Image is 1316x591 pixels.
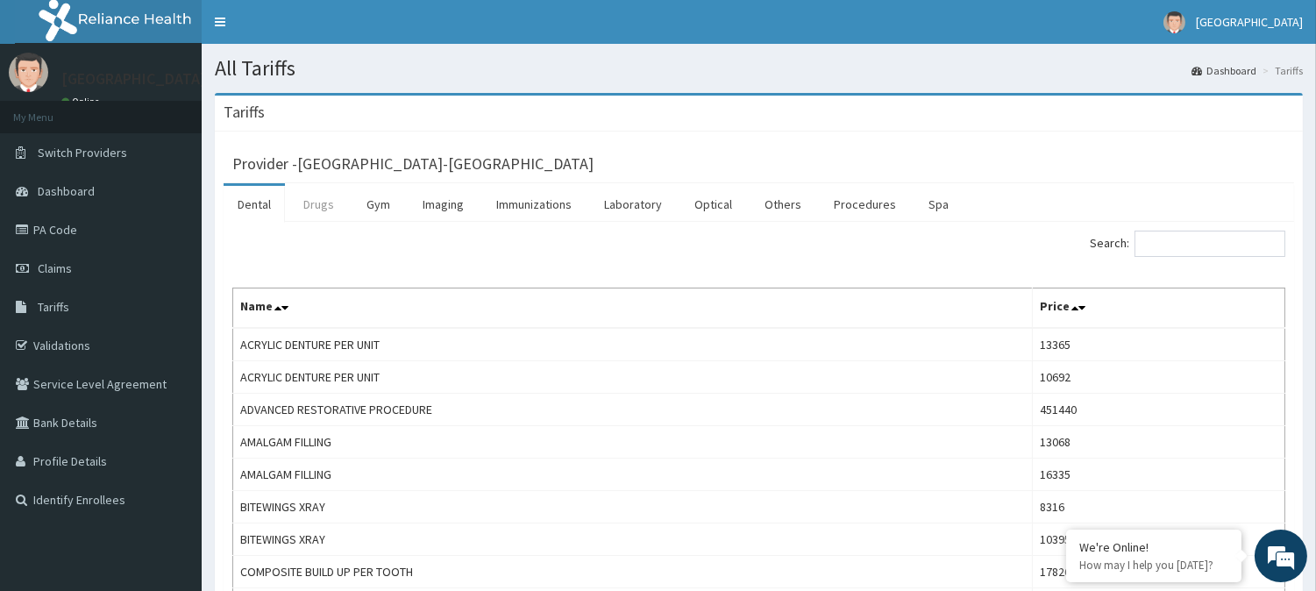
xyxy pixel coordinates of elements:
[1079,539,1228,555] div: We're Online!
[1090,231,1285,257] label: Search:
[1163,11,1185,33] img: User Image
[38,145,127,160] span: Switch Providers
[1033,459,1285,491] td: 16335
[289,186,348,223] a: Drugs
[1033,361,1285,394] td: 10692
[38,299,69,315] span: Tariffs
[1033,523,1285,556] td: 10395
[38,260,72,276] span: Claims
[233,361,1033,394] td: ACRYLIC DENTURE PER UNIT
[750,186,815,223] a: Others
[38,183,95,199] span: Dashboard
[1033,491,1285,523] td: 8316
[233,523,1033,556] td: BITEWINGS XRAY
[482,186,586,223] a: Immunizations
[1033,426,1285,459] td: 13068
[1079,558,1228,573] p: How may I help you today?
[1196,14,1303,30] span: [GEOGRAPHIC_DATA]
[1033,556,1285,588] td: 17820
[233,459,1033,491] td: AMALGAM FILLING
[233,288,1033,329] th: Name
[352,186,404,223] a: Gym
[409,186,478,223] a: Imaging
[233,491,1033,523] td: BITEWINGS XRAY
[1135,231,1285,257] input: Search:
[1192,63,1256,78] a: Dashboard
[224,104,265,120] h3: Tariffs
[61,71,206,87] p: [GEOGRAPHIC_DATA]
[232,156,594,172] h3: Provider - [GEOGRAPHIC_DATA]-[GEOGRAPHIC_DATA]
[224,186,285,223] a: Dental
[233,426,1033,459] td: AMALGAM FILLING
[233,328,1033,361] td: ACRYLIC DENTURE PER UNIT
[1033,328,1285,361] td: 13365
[1033,394,1285,426] td: 451440
[590,186,676,223] a: Laboratory
[680,186,746,223] a: Optical
[233,394,1033,426] td: ADVANCED RESTORATIVE PROCEDURE
[914,186,963,223] a: Spa
[1258,63,1303,78] li: Tariffs
[1033,288,1285,329] th: Price
[9,53,48,92] img: User Image
[820,186,910,223] a: Procedures
[215,57,1303,80] h1: All Tariffs
[233,556,1033,588] td: COMPOSITE BUILD UP PER TOOTH
[61,96,103,108] a: Online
